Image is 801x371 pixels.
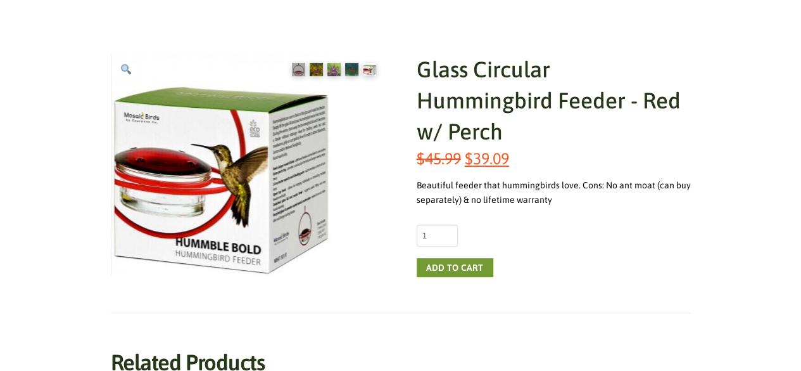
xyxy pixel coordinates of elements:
[417,258,493,277] button: Add to cart
[327,63,341,76] img: Glass Circular Hummingbird Feeder - Red w/ Perch - Image 3
[465,149,473,167] span: $
[345,63,358,76] img: Glass Circular Hummingbird Feeder - Red w/ Perch - Image 4
[111,54,141,84] a: View full-screen image gallery
[292,63,305,76] img: Glass Circular Hummingbird Feeder - Red w/ Perch
[417,54,691,147] h1: Glass Circular Hummingbird Feeder - Red w/ Perch
[417,149,461,167] bdi: 45.99
[417,178,691,207] div: Beautiful feeder that hummingbirds love. Cons: No ant moat (can buy separately) & no lifetime war...
[111,54,332,276] img: Glass Circular Hummingbird Feeder - Red w/ Perch - Image 5
[465,149,509,167] bdi: 39.09
[417,225,458,246] input: Product quantity
[121,64,131,74] img: 🔍
[417,149,425,167] span: $
[363,63,376,76] img: Glass Circular Hummingbird Feeder - Red w/ Perch - Image 5
[310,63,323,76] img: Glass Circular Hummingbird Feeder - Red w/ Perch - Image 2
